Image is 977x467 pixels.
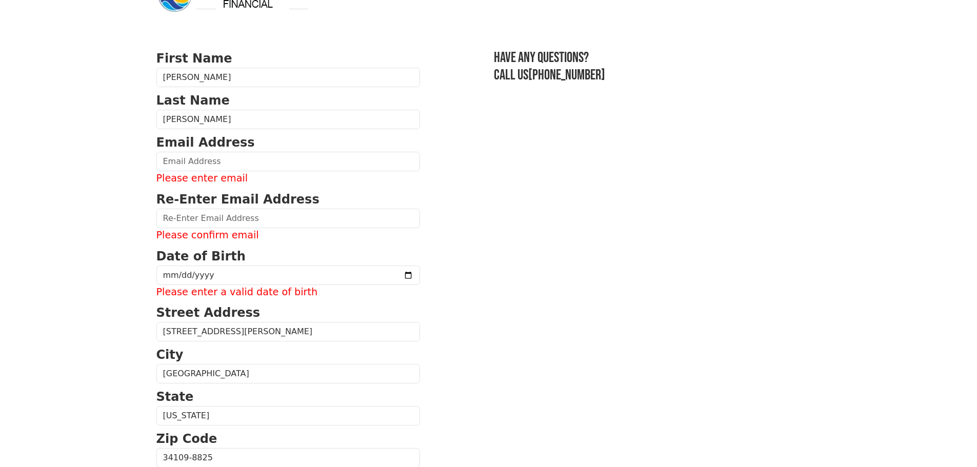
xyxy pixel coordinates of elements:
label: Please enter a valid date of birth [156,285,420,300]
label: Please enter email [156,171,420,186]
strong: Street Address [156,306,261,320]
h3: Call us [494,67,821,84]
input: City [156,364,420,383]
input: Re-Enter Email Address [156,209,420,228]
strong: First Name [156,51,232,66]
strong: City [156,348,184,362]
input: Last Name [156,110,420,129]
input: First Name [156,68,420,87]
strong: State [156,390,194,404]
h3: Have any questions? [494,49,821,67]
input: Email Address [156,152,420,171]
a: [PHONE_NUMBER] [528,67,605,84]
strong: Zip Code [156,432,217,446]
label: Please confirm email [156,228,420,243]
strong: Date of Birth [156,249,246,263]
input: Street Address [156,322,420,341]
strong: Re-Enter Email Address [156,192,320,207]
strong: Last Name [156,93,230,108]
strong: Email Address [156,135,255,150]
